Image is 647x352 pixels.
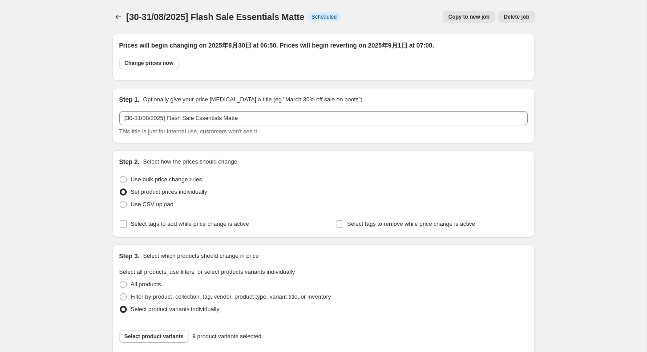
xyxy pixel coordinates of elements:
h2: Step 1. [119,95,140,104]
button: Price change jobs [112,11,125,23]
span: Scheduled [311,13,337,20]
span: Select tags to remove while price change is active [347,220,475,227]
span: Set product prices individually [131,188,207,195]
p: Select which products should change in price [143,252,259,260]
span: Filter by product, collection, tag, vendor, product type, variant title, or inventory [131,293,331,300]
span: Select all products, use filters, or select products variants individually [119,268,295,275]
span: Select product variants [125,333,184,340]
input: 30% off holiday sale [119,111,528,125]
h2: Step 2. [119,157,140,166]
button: Delete job [498,11,534,23]
span: Select tags to add while price change is active [131,220,249,227]
h2: Step 3. [119,252,140,260]
span: Delete job [504,13,529,20]
button: Copy to new job [443,11,495,23]
span: Select product variants individually [131,306,219,312]
span: All products [131,281,161,288]
p: Select how the prices should change [143,157,237,166]
span: This title is just for internal use, customers won't see it [119,128,257,135]
span: Change prices now [125,60,174,67]
p: Optionally give your price [MEDICAL_DATA] a title (eg "March 30% off sale on boots") [143,95,362,104]
button: Select product variants [119,330,189,343]
span: Copy to new job [448,13,489,20]
span: 9 product variants selected [192,332,261,341]
h2: Prices will begin changing on 2025年8月30日 at 06:50. Prices will begin reverting on 2025年9月1日 at 07... [119,41,528,50]
span: [30-31/08/2025] Flash Sale Essentials Matte [126,12,305,22]
button: Change prices now [119,57,179,69]
span: Use CSV upload [131,201,174,208]
span: Use bulk price change rules [131,176,202,183]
